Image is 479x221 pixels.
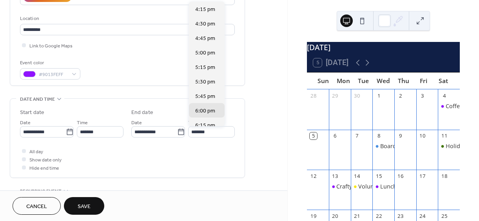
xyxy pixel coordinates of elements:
[351,183,373,190] div: Volunteer at A Precious Child
[419,213,426,220] div: 24
[313,72,333,89] div: Sun
[131,109,153,117] div: End date
[414,72,434,89] div: Fri
[372,142,394,150] div: Board Meeting
[310,132,317,139] div: 5
[380,183,415,190] div: Lunch Bunch
[195,78,215,86] span: 5:30 pm
[39,71,68,79] span: #9013FEFF
[397,213,404,220] div: 23
[195,63,215,72] span: 5:15 pm
[195,34,215,43] span: 4:45 pm
[333,72,353,89] div: Mon
[29,42,73,50] span: Link to Google Maps
[329,183,351,190] div: Crafty Connections
[375,92,382,99] div: 1
[77,119,88,127] span: Time
[438,142,460,150] div: Holiday Bazaar
[336,183,387,190] div: Crafty Connections
[20,59,79,67] div: Event color
[441,132,448,139] div: 11
[29,164,59,172] span: Hide end time
[13,197,61,215] button: Cancel
[332,92,339,99] div: 29
[438,102,460,110] div: Coffee & Donuts
[354,132,361,139] div: 7
[332,132,339,139] div: 6
[195,20,215,28] span: 4:30 pm
[419,92,426,99] div: 3
[195,121,215,130] span: 6:15 pm
[131,119,142,127] span: Date
[397,132,404,139] div: 9
[20,109,44,117] div: Start date
[20,95,55,103] span: Date and time
[397,92,404,99] div: 2
[20,119,31,127] span: Date
[195,92,215,101] span: 5:45 pm
[358,183,436,190] div: Volunteer at A Precious Child
[397,172,404,179] div: 16
[29,148,43,156] span: All day
[307,42,460,53] div: [DATE]
[353,72,373,89] div: Tue
[195,5,215,14] span: 4:15 pm
[195,49,215,57] span: 5:00 pm
[26,203,47,211] span: Cancel
[419,172,426,179] div: 17
[380,142,419,150] div: Board Meeting
[375,132,382,139] div: 8
[78,203,91,211] span: Save
[354,92,361,99] div: 30
[310,213,317,220] div: 19
[195,107,215,115] span: 6:00 pm
[375,172,382,179] div: 15
[20,14,233,23] div: Location
[310,172,317,179] div: 12
[29,156,62,164] span: Show date only
[64,197,104,215] button: Save
[310,92,317,99] div: 28
[434,72,454,89] div: Sat
[332,172,339,179] div: 13
[441,172,448,179] div: 18
[372,183,394,190] div: Lunch Bunch
[20,187,62,196] span: Recurring event
[354,213,361,220] div: 21
[419,132,426,139] div: 10
[394,72,414,89] div: Thu
[375,213,382,220] div: 22
[354,172,361,179] div: 14
[188,119,199,127] span: Time
[374,72,394,89] div: Wed
[332,213,339,220] div: 20
[441,213,448,220] div: 25
[441,92,448,99] div: 4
